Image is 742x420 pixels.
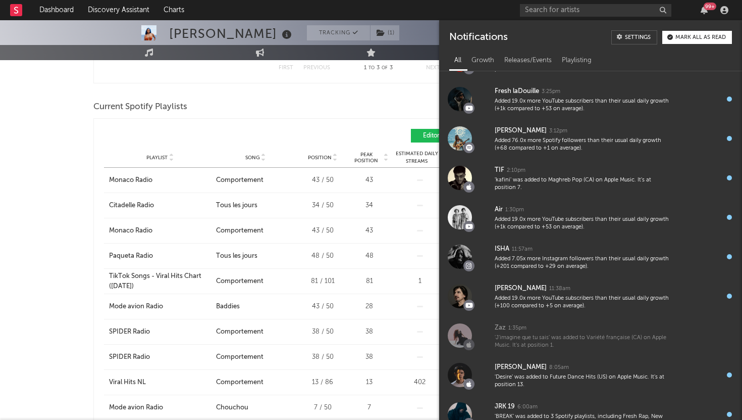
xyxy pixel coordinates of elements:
[109,327,150,337] div: SPIDER Radio
[542,88,560,96] div: 3:25pm
[370,25,399,40] button: (1)
[439,79,742,119] a: Fresh laDouille3:25pmAdded 19.0x more YouTube subscribers than their usual daily growth (+1k comp...
[439,355,742,395] a: [PERSON_NAME]8:05am'Desire' was added to Future Dance Hits (US) on Apple Music. It's at position 13.
[216,201,257,211] div: Tous les jours
[449,30,507,44] div: Notifications
[393,150,440,165] span: Estimated Daily Streams
[417,133,464,139] span: Editorial ( 56 )
[350,403,388,413] div: 7
[520,4,671,17] input: Search for artists
[109,352,150,362] div: SPIDER Radio
[350,327,388,337] div: 38
[109,201,211,211] a: Citadelle Radio
[109,327,211,337] a: SPIDER Radio
[517,403,538,411] div: 6:00am
[350,251,388,261] div: 48
[245,155,260,161] span: Song
[109,251,211,261] a: Paqueta Radio
[300,201,345,211] div: 34 / 50
[611,30,657,44] a: Settings
[495,125,547,137] div: [PERSON_NAME]
[495,401,515,413] div: JRK 19
[350,62,406,74] div: 1 3 3
[93,101,187,113] span: Current Spotify Playlists
[439,119,742,158] a: [PERSON_NAME]3:12pmAdded 76.0x more Spotify followers than their usual daily growth (+68 compared...
[109,271,211,291] a: TikTok Songs - Viral Hits Chart ([DATE])
[300,175,345,185] div: 43 / 50
[300,403,345,413] div: 7 / 50
[701,6,708,14] button: 99+
[382,66,388,70] span: of
[350,302,388,312] div: 28
[505,206,524,214] div: 1:30pm
[549,285,570,293] div: 11:38am
[466,52,499,69] div: Growth
[307,25,370,40] button: Tracking
[109,201,154,211] div: Citadelle Radio
[625,35,651,40] div: Settings
[495,204,503,216] div: Air
[109,403,163,413] div: Mode avion Radio
[109,352,211,362] a: SPIDER Radio
[300,276,345,287] div: 81 / 101
[439,198,742,237] a: Air1:30pmAdded 19.0x more YouTube subscribers than their usual daily growth (+1k compared to +53 ...
[704,3,716,10] div: 99 +
[109,378,211,388] a: Viral Hits NL
[495,85,539,98] div: Fresh laDouille
[368,66,375,70] span: to
[109,226,211,236] a: Monaco Radio
[146,155,168,161] span: Playlist
[300,251,345,261] div: 48 / 50
[495,322,506,334] div: Zaz
[439,237,742,276] a: ISHA11:57amAdded 7.05x more Instagram followers than their usual daily growth (+201 compared to +...
[216,403,248,413] div: Chouchou
[495,176,672,192] div: 'kafini' was added to Maghreb Pop (CA) on Apple Music. It's at position 7.
[495,374,672,389] div: 'Desire' was added to Future Dance Hits (US) on Apple Music. It's at position 13.
[557,52,597,69] div: Playlisting
[216,175,263,185] div: Comportement
[350,352,388,362] div: 38
[300,327,345,337] div: 38 / 50
[350,175,388,185] div: 43
[439,316,742,355] a: Zaz1:35pm'J'imagine que tu sais' was added to Variété française (CA) on Apple Music. It's at posi...
[279,65,293,71] button: First
[449,52,466,69] div: All
[370,25,400,40] span: ( 1 )
[109,226,152,236] div: Monaco Radio
[109,302,211,312] a: Mode avion Radio
[495,283,547,295] div: [PERSON_NAME]
[495,295,672,310] div: Added 19.0x more YouTube subscribers than their usual daily growth (+100 compared to +5 on average).
[216,276,263,287] div: Comportement
[350,201,388,211] div: 34
[495,255,672,271] div: Added 7.05x more Instagram followers than their usual daily growth (+201 compared to +29 on avera...
[350,226,388,236] div: 43
[662,31,732,44] button: Mark all as read
[109,175,211,185] a: Monaco Radio
[300,302,345,312] div: 43 / 50
[169,25,294,42] div: [PERSON_NAME]
[109,175,152,185] div: Monaco Radio
[411,129,479,143] button: Editorial(56)
[495,164,504,176] div: TIF
[109,302,163,312] div: Mode avion Radio
[495,98,672,113] div: Added 19.0x more YouTube subscribers than their usual daily growth (+1k compared to +53 on average).
[495,243,509,255] div: ISHA
[675,35,726,40] div: Mark all as read
[300,352,345,362] div: 38 / 50
[495,334,672,350] div: 'J'imagine que tu sais' was added to Variété française (CA) on Apple Music. It's at position 1.
[109,251,153,261] div: Paqueta Radio
[303,65,330,71] button: Previous
[507,167,525,174] div: 2:10pm
[549,364,569,371] div: 8:05am
[350,378,388,388] div: 13
[350,276,388,287] div: 81
[393,378,446,388] div: 402
[426,65,440,71] button: Next
[216,251,257,261] div: Tous les jours
[109,378,146,388] div: Viral Hits NL
[393,276,446,287] div: 1
[549,127,567,135] div: 3:12pm
[216,302,240,312] div: Baddies
[512,246,533,253] div: 11:57am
